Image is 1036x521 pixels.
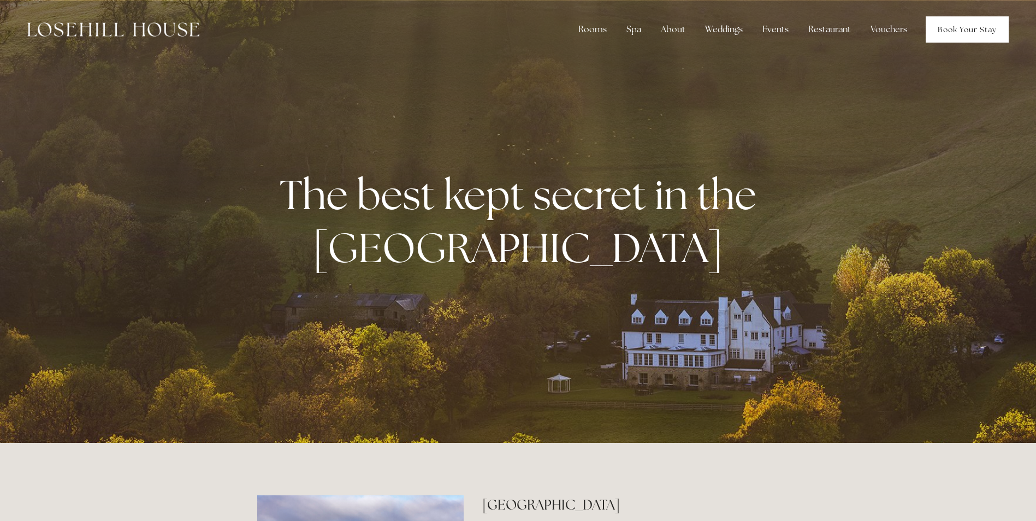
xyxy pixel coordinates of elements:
[754,19,797,40] div: Events
[570,19,615,40] div: Rooms
[862,19,916,40] a: Vouchers
[696,19,751,40] div: Weddings
[27,22,199,37] img: Losehill House
[652,19,694,40] div: About
[618,19,650,40] div: Spa
[482,495,779,514] h2: [GEOGRAPHIC_DATA]
[926,16,1009,43] a: Book Your Stay
[280,168,765,275] strong: The best kept secret in the [GEOGRAPHIC_DATA]
[800,19,860,40] div: Restaurant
